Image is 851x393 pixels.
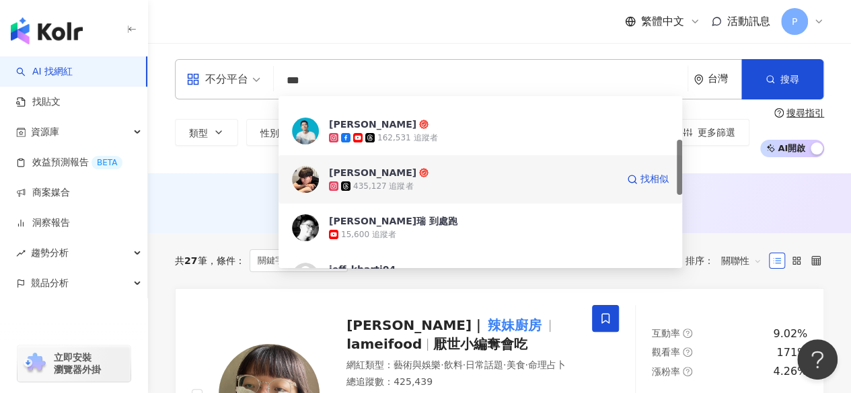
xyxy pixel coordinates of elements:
span: 日常話題 [466,359,503,370]
span: 觀看率 [652,347,680,357]
mark: 辣妹廚房 [485,314,544,336]
img: KOL Avatar [292,214,319,241]
button: 搜尋 [741,59,823,99]
a: chrome extension立即安裝 瀏覽器外掛 [17,345,131,382]
span: environment [694,75,704,85]
span: 厭世小編奪會吃 [433,336,527,352]
img: KOL Avatar [292,166,319,193]
div: [PERSON_NAME] [329,118,416,131]
span: 更多篩選 [698,127,735,138]
div: 總追蹤數 ： 425,439 [346,376,576,389]
button: 更多篩選 [669,119,749,146]
a: 找相似 [627,166,669,193]
span: 性別 [260,128,279,138]
div: 435,127 追蹤者 [353,181,413,192]
span: 互動率 [652,328,680,339]
div: 162,531 追蹤者 [377,132,437,144]
span: question-circle [683,347,692,357]
span: question-circle [683,329,692,338]
span: P [792,14,797,29]
span: 藝術與娛樂 [394,359,441,370]
span: 趨勢分析 [31,238,69,268]
span: 找相似 [640,173,669,186]
span: · [525,359,527,370]
div: 171% [776,345,807,360]
span: 漲粉率 [652,366,680,377]
span: question-circle [774,108,784,118]
img: KOL Avatar [292,118,319,144]
a: 洞察報告 [16,216,70,230]
span: 命理占卜 [528,359,566,370]
span: 類型 [189,128,208,138]
div: 網紅類型 ： [346,359,576,372]
span: · [462,359,465,370]
div: 共 筆 [175,255,207,266]
iframe: Help Scout Beacon - Open [797,339,838,380]
div: jeff_kharti04 [329,263,396,276]
button: 類型 [175,119,238,146]
div: 4.26% [773,364,807,379]
span: lameifood [346,336,422,352]
a: 效益預測報告BETA [16,156,122,169]
span: [PERSON_NAME]｜ [346,317,485,333]
a: 找貼文 [16,95,61,109]
div: 不分平台 [186,69,248,90]
div: 9.02% [773,326,807,341]
div: 15,600 追蹤者 [341,229,396,241]
span: · [441,359,443,370]
div: [PERSON_NAME] [329,166,416,179]
div: 搜尋指引 [786,107,824,118]
img: chrome extension [22,353,48,374]
div: [PERSON_NAME]瑞 到處跑 [329,214,457,228]
a: 商案媒合 [16,186,70,200]
span: question-circle [683,367,692,376]
span: 活動訊息 [727,15,770,28]
span: 關聯性 [721,250,762,271]
span: 立即安裝 瀏覽器外掛 [54,351,101,376]
span: · [503,359,506,370]
span: 競品分析 [31,268,69,298]
button: 性別 [246,119,309,146]
span: 資源庫 [31,117,59,147]
img: KOL Avatar [292,263,319,290]
span: 關鍵字：辣妹廚房 [250,249,348,272]
span: 條件 ： [207,255,244,266]
span: 27 [184,255,197,266]
span: 搜尋 [780,74,799,85]
span: rise [16,249,26,258]
span: appstore [186,73,200,86]
span: 美食 [506,359,525,370]
div: 台灣 [708,73,741,85]
span: 飲料 [443,359,462,370]
div: 排序： [686,250,769,271]
a: searchAI 找網紅 [16,65,73,79]
img: logo [11,17,83,44]
span: 繁體中文 [641,14,684,29]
